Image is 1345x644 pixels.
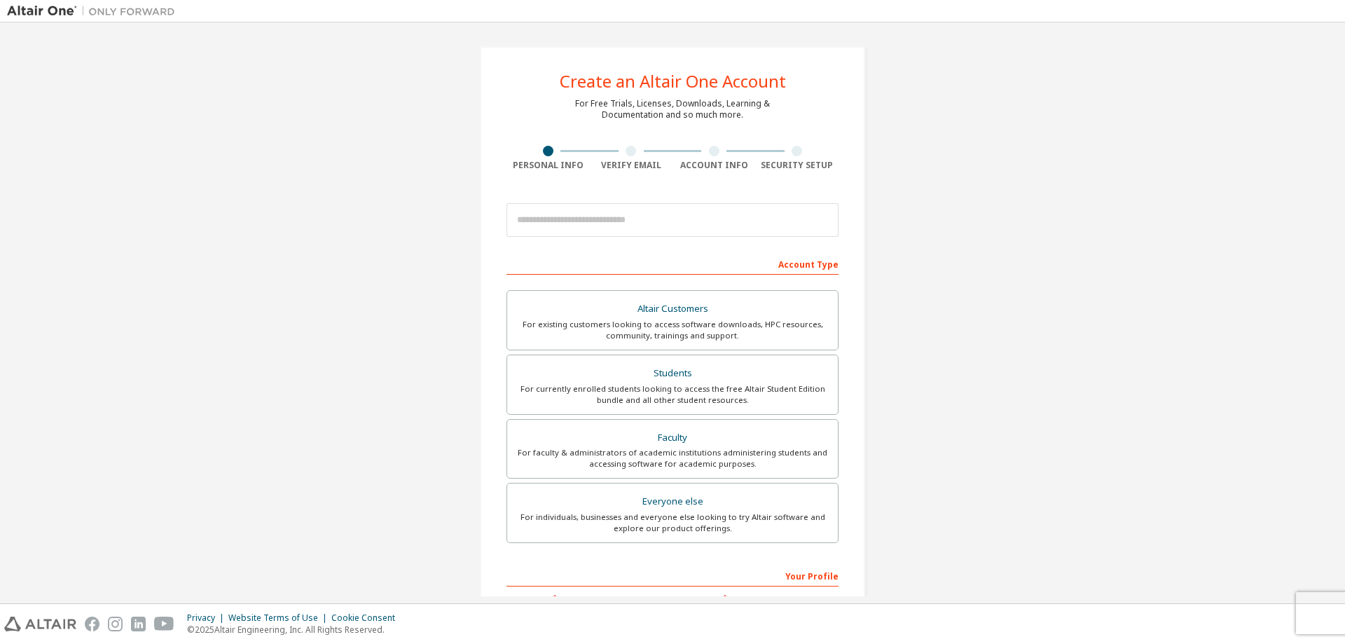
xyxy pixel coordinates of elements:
div: Account Info [672,160,756,171]
img: youtube.svg [154,617,174,631]
div: For existing customers looking to access software downloads, HPC resources, community, trainings ... [516,319,829,341]
div: Altair Customers [516,299,829,319]
img: instagram.svg [108,617,123,631]
div: For faculty & administrators of academic institutions administering students and accessing softwa... [516,447,829,470]
div: Create an Altair One Account [560,73,786,90]
div: Your Profile [506,564,839,587]
img: facebook.svg [85,617,99,631]
div: Privacy [187,612,228,624]
div: Verify Email [590,160,673,171]
div: Website Terms of Use [228,612,331,624]
label: Last Name [677,594,839,605]
p: © 2025 Altair Engineering, Inc. All Rights Reserved. [187,624,403,636]
div: Everyone else [516,492,829,512]
div: For Free Trials, Licenses, Downloads, Learning & Documentation and so much more. [575,98,770,121]
div: Account Type [506,252,839,275]
div: Security Setup [756,160,839,171]
img: linkedin.svg [131,617,146,631]
div: Faculty [516,428,829,448]
div: Cookie Consent [331,612,403,624]
div: Personal Info [506,160,590,171]
img: Altair One [7,4,182,18]
img: altair_logo.svg [4,617,76,631]
label: First Name [506,594,668,605]
div: Students [516,364,829,383]
div: For individuals, businesses and everyone else looking to try Altair software and explore our prod... [516,512,829,534]
div: For currently enrolled students looking to access the free Altair Student Edition bundle and all ... [516,383,829,406]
